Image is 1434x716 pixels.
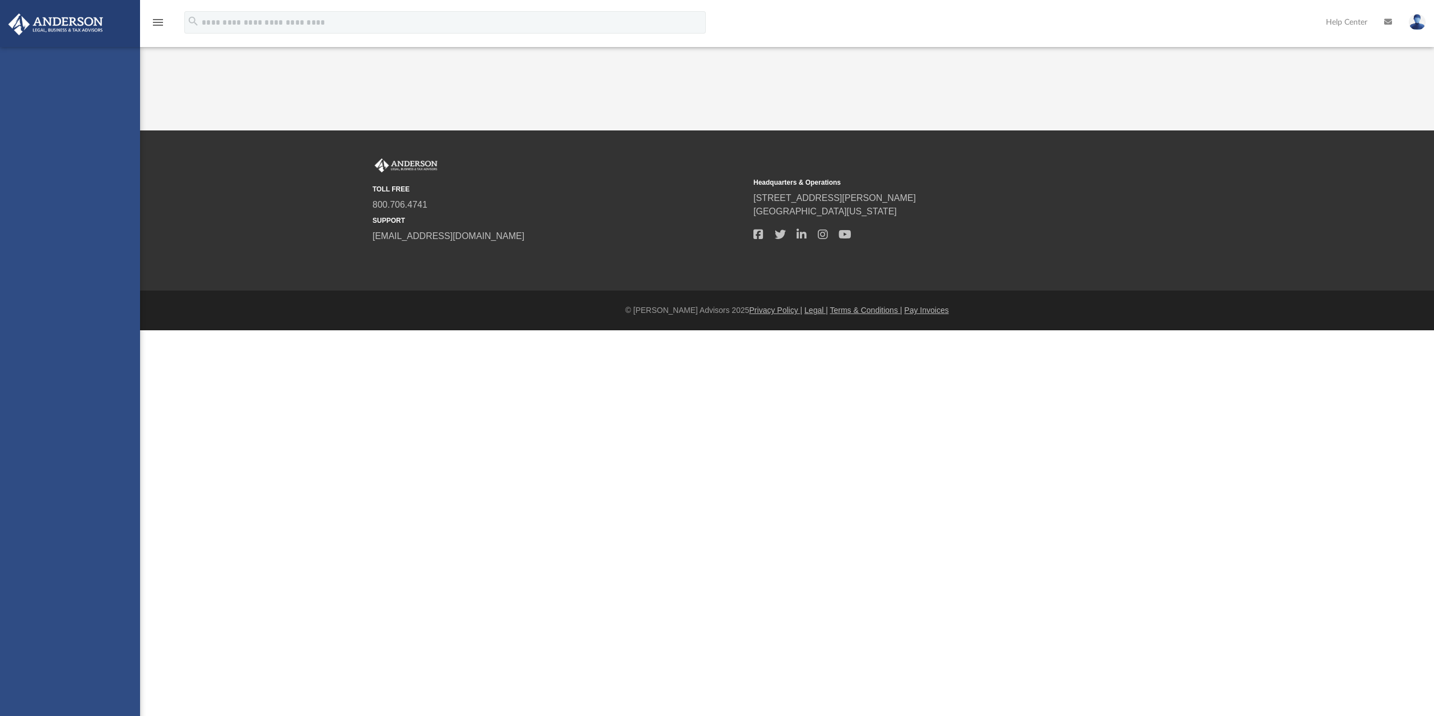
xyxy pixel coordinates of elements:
[373,158,440,173] img: Anderson Advisors Platinum Portal
[151,21,165,29] a: menu
[830,306,902,315] a: Terms & Conditions |
[187,15,199,27] i: search
[804,306,828,315] a: Legal |
[140,305,1434,316] div: © [PERSON_NAME] Advisors 2025
[753,177,1126,188] small: Headquarters & Operations
[373,216,746,226] small: SUPPORT
[373,200,427,209] a: 800.706.4741
[904,306,948,315] a: Pay Invoices
[753,207,897,216] a: [GEOGRAPHIC_DATA][US_STATE]
[5,13,106,35] img: Anderson Advisors Platinum Portal
[373,184,746,194] small: TOLL FREE
[753,193,916,203] a: [STREET_ADDRESS][PERSON_NAME]
[373,231,524,241] a: [EMAIL_ADDRESS][DOMAIN_NAME]
[151,16,165,29] i: menu
[749,306,803,315] a: Privacy Policy |
[1409,14,1426,30] img: User Pic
